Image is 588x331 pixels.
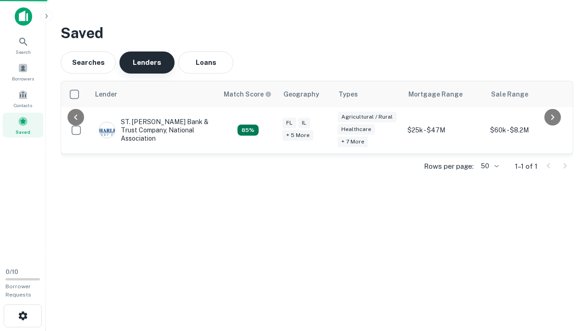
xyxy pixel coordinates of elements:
[90,81,218,107] th: Lender
[218,81,278,107] th: Capitalize uses an advanced AI algorithm to match your search with the best lender. The match sco...
[515,161,537,172] p: 1–1 of 1
[403,107,486,154] td: $25k - $47M
[3,33,43,57] a: Search
[424,161,474,172] p: Rows per page:
[16,48,31,56] span: Search
[95,89,117,100] div: Lender
[14,102,32,109] span: Contacts
[333,81,403,107] th: Types
[178,51,233,74] button: Loans
[3,113,43,137] a: Saved
[338,124,375,135] div: Healthcare
[278,81,333,107] th: Geography
[12,75,34,82] span: Borrowers
[224,89,270,99] h6: Match Score
[61,22,573,44] h3: Saved
[338,112,396,122] div: Agricultural / Rural
[119,51,175,74] button: Lenders
[16,128,30,136] span: Saved
[403,81,486,107] th: Mortgage Range
[283,89,319,100] div: Geography
[298,118,310,128] div: IL
[338,137,368,147] div: + 7 more
[6,268,18,275] span: 0 / 10
[486,107,568,154] td: $60k - $8.2M
[6,283,31,298] span: Borrower Requests
[477,160,500,173] div: 50
[283,130,313,141] div: + 5 more
[99,122,115,138] img: picture
[224,89,271,99] div: Capitalize uses an advanced AI algorithm to match your search with the best lender. The match sco...
[283,118,296,128] div: FL
[491,89,528,100] div: Sale Range
[408,89,463,100] div: Mortgage Range
[339,89,358,100] div: Types
[3,86,43,111] a: Contacts
[486,81,568,107] th: Sale Range
[237,125,259,136] div: Capitalize uses an advanced AI algorithm to match your search with the best lender. The match sco...
[3,59,43,84] a: Borrowers
[15,7,32,26] img: capitalize-icon.png
[542,257,588,302] iframe: Chat Widget
[99,118,209,143] div: ST. [PERSON_NAME] Bank & Trust Company, National Association
[61,51,116,74] button: Searches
